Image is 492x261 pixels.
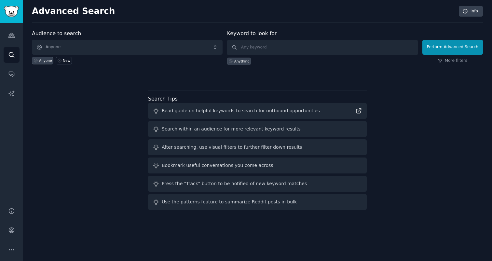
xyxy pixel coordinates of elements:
button: Perform Advanced Search [422,40,483,55]
input: Any keyword [227,40,418,55]
div: Press the "Track" button to be notified of new keyword matches [162,180,307,187]
button: Anyone [32,40,223,55]
div: Bookmark useful conversations you come across [162,162,273,169]
div: Search within an audience for more relevant keyword results [162,126,301,132]
h2: Advanced Search [32,6,455,17]
img: GummySearch logo [4,6,19,17]
label: Keyword to look for [227,30,277,36]
a: Info [459,6,483,17]
label: Audience to search [32,30,81,36]
a: New [56,57,72,64]
div: Anyone [39,58,52,63]
div: Anything [234,59,250,63]
label: Search Tips [148,96,178,102]
div: Read guide on helpful keywords to search for outbound opportunities [162,107,320,114]
div: After searching, use visual filters to further filter down results [162,144,302,151]
a: More filters [438,58,467,64]
div: Use the patterns feature to summarize Reddit posts in bulk [162,199,297,205]
div: New [63,58,70,63]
